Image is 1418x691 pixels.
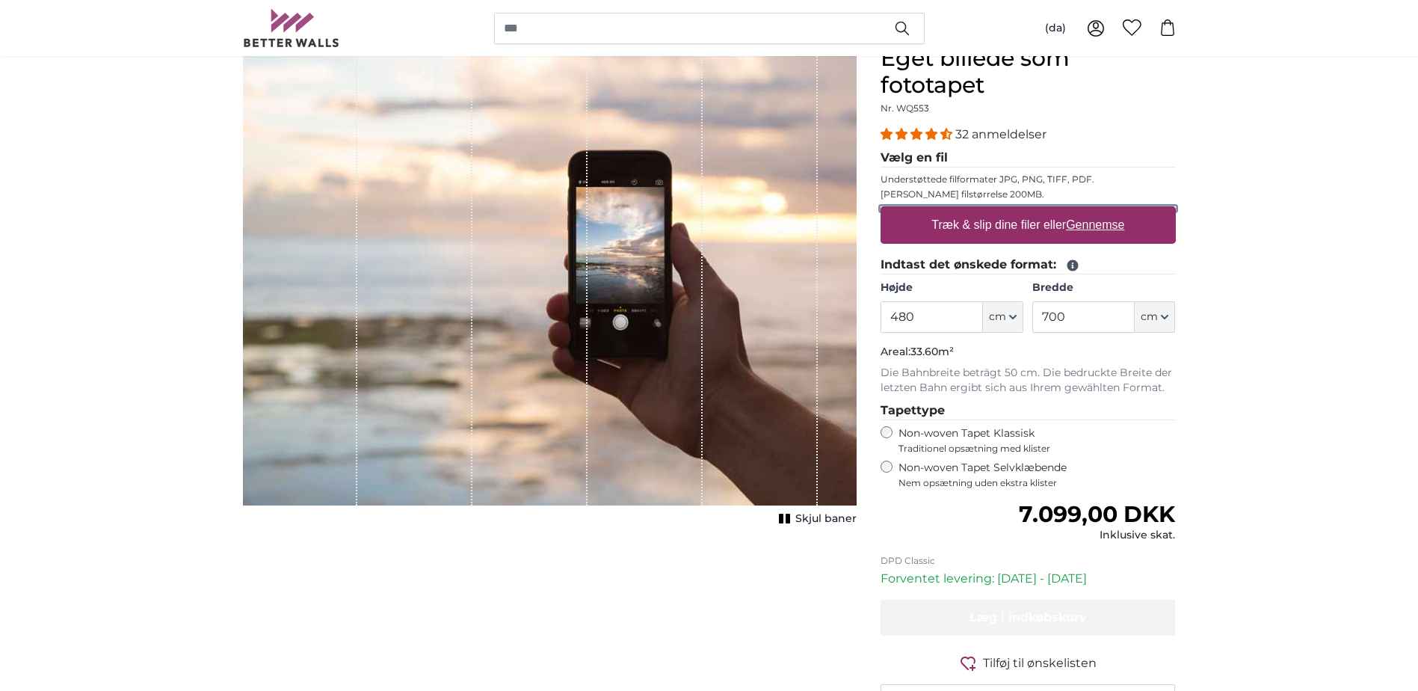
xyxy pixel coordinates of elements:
[243,9,340,47] img: Betterwalls
[881,127,955,141] span: 4.31 stars
[881,600,1176,636] button: Læg i indkøbskurv
[1066,218,1124,231] u: Gennemse
[955,127,1046,141] span: 32 anmeldelser
[881,654,1176,672] button: Tilføj til ønskelisten
[1141,310,1158,325] span: cm
[881,280,1023,295] label: Højde
[970,610,1087,624] span: Læg i indkøbskurv
[925,210,1130,240] label: Træk & slip dine filer eller
[898,461,1176,489] label: Non-woven Tapet Selvklæbende
[881,256,1176,274] legend: Indtast det ønskede format:
[989,310,1006,325] span: cm
[243,45,857,529] div: 1 of 1
[1033,15,1078,42] button: (da)
[881,366,1176,396] p: Die Bahnbreite beträgt 50 cm. Die bedruckte Breite der letzten Bahn ergibt sich aus Ihrem gewählt...
[774,509,857,529] button: Skjul baner
[881,149,1176,168] legend: Vælg en fil
[898,426,1176,455] label: Non-woven Tapet Klassisk
[1032,280,1175,295] label: Bredde
[881,173,1176,185] p: Understøttede filformater JPG, PNG, TIFF, PDF.
[881,570,1176,588] p: Forventet levering: [DATE] - [DATE]
[898,477,1176,489] span: Nem opsætning uden ekstra klister
[881,45,1176,99] h1: Eget billede som fototapet
[910,345,954,358] span: 33.60m²
[881,555,1176,567] p: DPD Classic
[1019,528,1175,543] div: Inklusive skat.
[1019,500,1175,528] span: 7.099,00 DKK
[881,102,929,114] span: Nr. WQ553
[898,443,1176,455] span: Traditionel opsætning med klister
[881,345,1176,360] p: Areal:
[795,512,857,526] span: Skjul baner
[881,402,1176,420] legend: Tapettype
[881,188,1176,200] p: [PERSON_NAME] filstørrelse 200MB.
[1135,301,1175,333] button: cm
[983,654,1097,672] span: Tilføj til ønskelisten
[983,301,1023,333] button: cm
